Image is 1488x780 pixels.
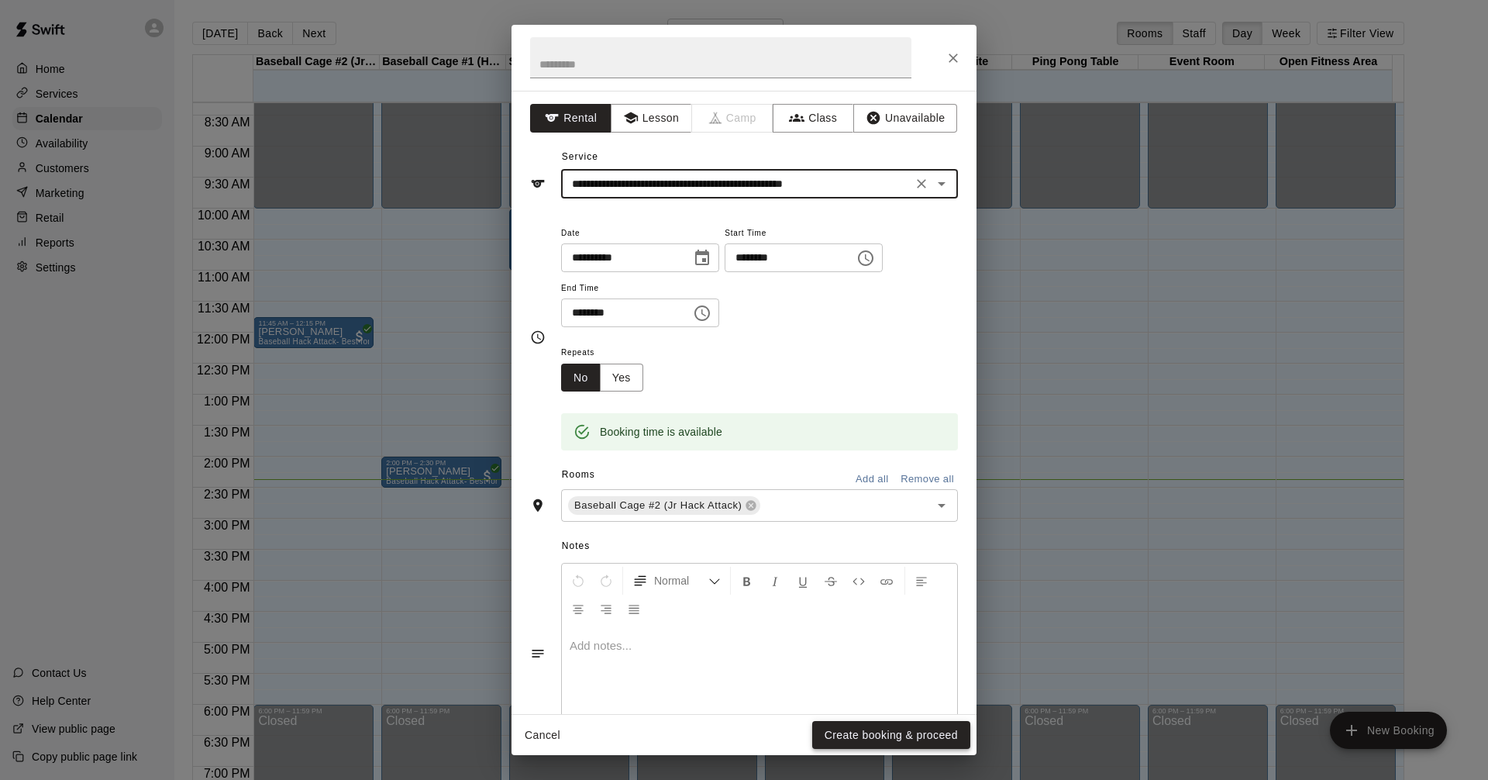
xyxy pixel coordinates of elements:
[593,595,619,623] button: Right Align
[530,176,546,192] svg: Service
[687,243,718,274] button: Choose date, selected date is Aug 10, 2025
[908,567,935,595] button: Left Align
[812,721,970,750] button: Create booking & proceed
[518,721,567,750] button: Cancel
[654,573,708,588] span: Normal
[561,278,719,299] span: End Time
[626,567,727,595] button: Formatting Options
[530,330,546,345] svg: Timing
[568,496,760,515] div: Baseball Cage #2 (Jr Hack Attack)
[773,104,854,133] button: Class
[692,104,773,133] span: Camps can only be created in the Services page
[562,151,598,162] span: Service
[561,343,656,364] span: Repeats
[790,567,816,595] button: Format Underline
[734,567,760,595] button: Format Bold
[818,567,844,595] button: Format Strikethrough
[853,104,957,133] button: Unavailable
[562,534,958,559] span: Notes
[568,498,748,513] span: Baseball Cage #2 (Jr Hack Attack)
[850,243,881,274] button: Choose time, selected time is 2:30 PM
[847,468,897,492] button: Add all
[687,298,718,329] button: Choose time, selected time is 3:00 PM
[530,104,611,133] button: Rental
[931,173,952,195] button: Open
[565,567,591,595] button: Undo
[565,595,591,623] button: Center Align
[561,364,643,392] div: outlined button group
[593,567,619,595] button: Redo
[561,364,601,392] button: No
[846,567,872,595] button: Insert Code
[621,595,647,623] button: Justify Align
[561,223,719,244] span: Date
[562,469,595,480] span: Rooms
[725,223,883,244] span: Start Time
[600,418,722,446] div: Booking time is available
[762,567,788,595] button: Format Italics
[600,364,643,392] button: Yes
[931,495,952,516] button: Open
[530,646,546,661] svg: Notes
[873,567,900,595] button: Insert Link
[897,468,958,492] button: Remove all
[530,498,546,513] svg: Rooms
[939,44,967,72] button: Close
[911,173,932,195] button: Clear
[611,104,692,133] button: Lesson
